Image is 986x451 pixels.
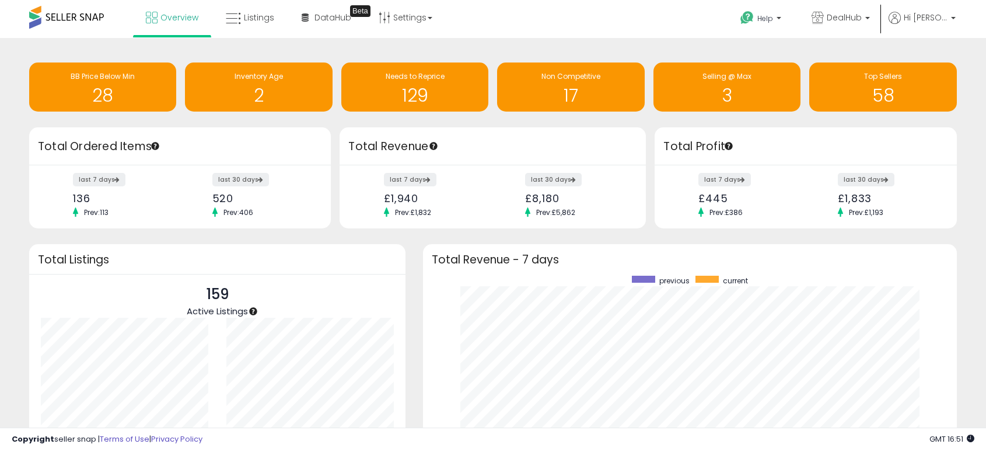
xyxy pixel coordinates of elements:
[889,12,956,38] a: Hi [PERSON_NAME]
[191,86,326,105] h1: 2
[73,173,125,186] label: last 7 days
[389,207,437,217] span: Prev: £1,832
[35,86,170,105] h1: 28
[757,13,773,23] span: Help
[384,192,484,204] div: £1,940
[698,173,751,186] label: last 7 days
[525,173,582,186] label: last 30 days
[100,433,149,445] a: Terms of Use
[864,71,902,81] span: Top Sellers
[185,63,332,112] a: Inventory Age 2
[314,12,351,23] span: DataHub
[12,433,54,445] strong: Copyright
[151,433,202,445] a: Privacy Policy
[12,434,202,445] div: seller snap | |
[78,207,114,217] span: Prev: 113
[704,207,749,217] span: Prev: £386
[659,86,795,105] h1: 3
[530,207,581,217] span: Prev: £5,862
[809,63,956,112] a: Top Sellers 58
[347,86,482,105] h1: 129
[187,305,248,317] span: Active Listings
[38,255,397,264] h3: Total Listings
[212,192,311,204] div: 520
[497,63,644,112] a: Non Competitive 17
[663,138,947,155] h3: Total Profit
[150,141,160,151] div: Tooltip anchor
[904,12,947,23] span: Hi [PERSON_NAME]
[698,192,797,204] div: £445
[350,5,370,17] div: Tooltip anchor
[723,276,748,286] span: current
[160,12,198,23] span: Overview
[731,2,793,38] a: Help
[248,306,258,317] div: Tooltip anchor
[723,141,734,151] div: Tooltip anchor
[740,11,754,25] i: Get Help
[73,192,172,204] div: 136
[503,86,638,105] h1: 17
[218,207,259,217] span: Prev: 406
[428,141,439,151] div: Tooltip anchor
[541,71,600,81] span: Non Competitive
[838,192,936,204] div: £1,833
[348,138,637,155] h3: Total Revenue
[659,276,690,286] span: previous
[827,12,862,23] span: DealHub
[187,283,248,306] p: 159
[432,255,948,264] h3: Total Revenue - 7 days
[341,63,488,112] a: Needs to Reprice 129
[71,71,135,81] span: BB Price Below Min
[244,12,274,23] span: Listings
[384,173,436,186] label: last 7 days
[386,71,445,81] span: Needs to Reprice
[525,192,625,204] div: £8,180
[235,71,283,81] span: Inventory Age
[212,173,269,186] label: last 30 days
[29,63,176,112] a: BB Price Below Min 28
[653,63,800,112] a: Selling @ Max 3
[815,86,950,105] h1: 58
[702,71,751,81] span: Selling @ Max
[838,173,894,186] label: last 30 days
[38,138,322,155] h3: Total Ordered Items
[843,207,889,217] span: Prev: £1,193
[929,433,974,445] span: 2025-10-14 16:51 GMT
